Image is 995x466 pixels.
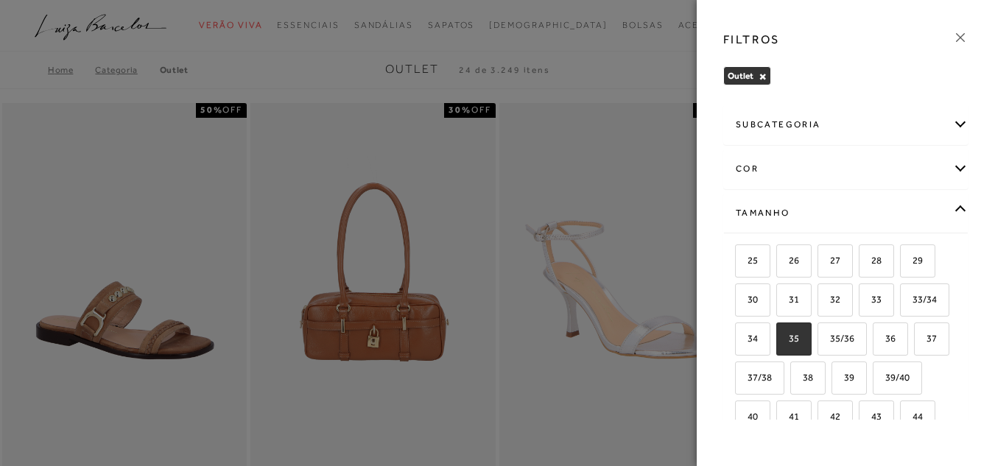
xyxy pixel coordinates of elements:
[724,194,968,233] div: Tamanho
[733,333,748,348] input: 34
[736,333,758,344] span: 34
[815,333,830,348] input: 35/36
[815,294,830,309] input: 32
[733,412,748,426] input: 40
[723,31,780,48] h3: FILTROS
[792,372,813,383] span: 38
[815,255,830,270] input: 27
[860,294,882,305] span: 33
[774,294,789,309] input: 31
[819,255,840,266] span: 27
[736,411,758,422] span: 40
[736,255,758,266] span: 25
[874,372,910,383] span: 39/40
[915,333,937,344] span: 37
[898,294,913,309] input: 33/34
[901,411,923,422] span: 44
[724,105,968,144] div: subcategoria
[819,411,840,422] span: 42
[819,333,854,344] span: 35/36
[733,373,748,387] input: 37/38
[901,255,923,266] span: 29
[736,372,772,383] span: 37/38
[833,372,854,383] span: 39
[778,333,799,344] span: 35
[819,294,840,305] span: 32
[724,149,968,188] div: cor
[901,294,937,305] span: 33/34
[728,71,753,81] span: Outlet
[857,412,871,426] input: 43
[912,333,927,348] input: 37
[778,294,799,305] span: 31
[871,373,885,387] input: 39/40
[874,333,896,344] span: 36
[774,412,789,426] input: 41
[898,255,913,270] input: 29
[857,294,871,309] input: 33
[898,412,913,426] input: 44
[857,255,871,270] input: 28
[778,411,799,422] span: 41
[860,255,882,266] span: 28
[871,333,885,348] input: 36
[815,412,830,426] input: 42
[733,294,748,309] input: 30
[788,373,803,387] input: 38
[778,255,799,266] span: 26
[774,255,789,270] input: 26
[759,71,767,82] button: Outlet Close
[774,333,789,348] input: 35
[733,255,748,270] input: 25
[860,411,882,422] span: 43
[736,294,758,305] span: 30
[829,373,844,387] input: 39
